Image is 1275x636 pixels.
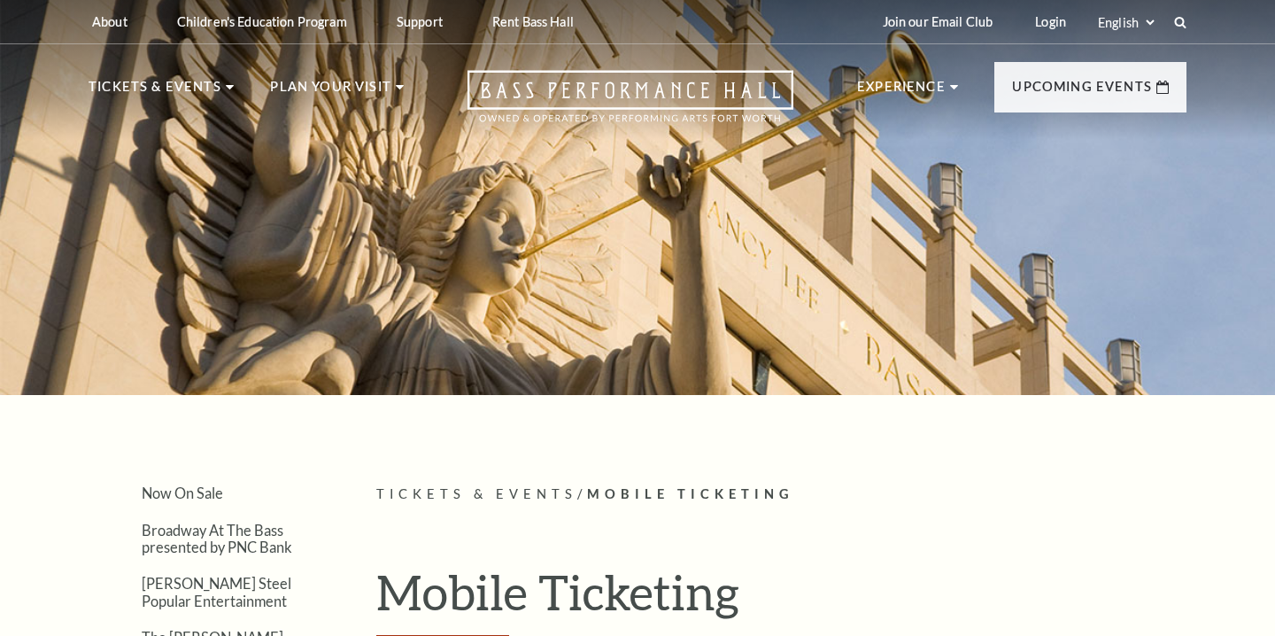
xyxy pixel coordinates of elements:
p: / [376,484,1186,506]
h1: Mobile Ticketing [376,563,1186,636]
select: Select: [1094,14,1157,31]
p: Experience [857,76,946,108]
a: [PERSON_NAME] Steel Popular Entertainment [142,575,291,609]
p: About [92,14,127,29]
a: Now On Sale [142,485,223,501]
a: Broadway At The Bass presented by PNC Bank [142,522,292,555]
p: Plan Your Visit [270,76,391,108]
span: Tickets & Events [376,486,577,501]
span: Mobile Ticketing [587,486,794,501]
p: Children's Education Program [177,14,347,29]
p: Upcoming Events [1012,76,1152,108]
p: Rent Bass Hall [492,14,574,29]
p: Support [397,14,443,29]
p: Tickets & Events [89,76,221,108]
